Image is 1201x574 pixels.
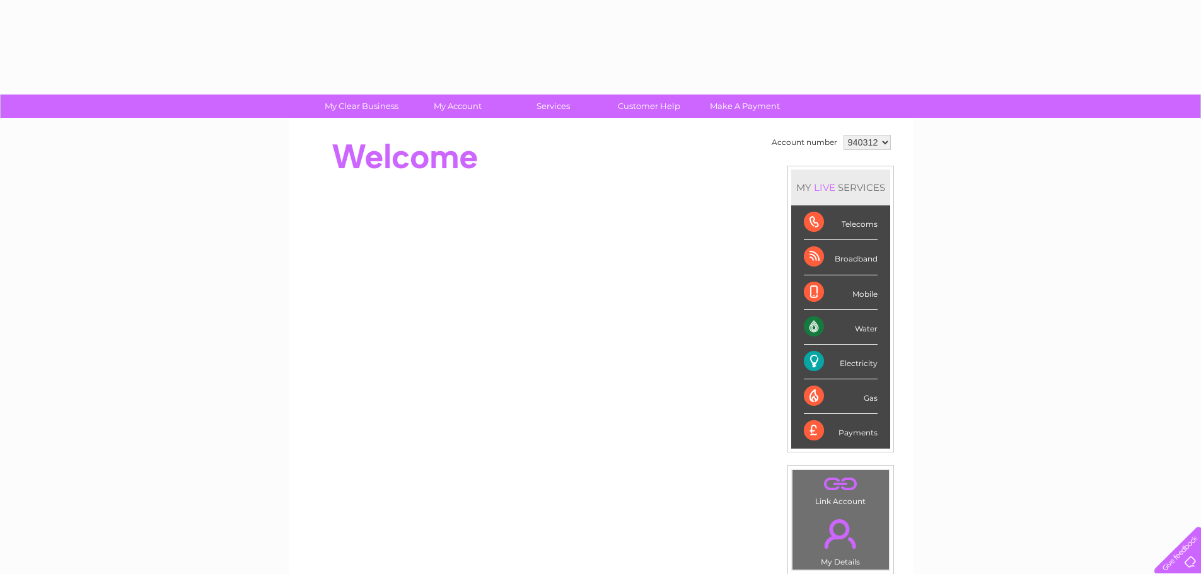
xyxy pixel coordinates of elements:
[811,181,838,193] div: LIVE
[405,95,509,118] a: My Account
[804,345,878,379] div: Electricity
[796,512,886,556] a: .
[310,95,414,118] a: My Clear Business
[597,95,701,118] a: Customer Help
[796,473,886,495] a: .
[804,414,878,448] div: Payments
[792,469,890,509] td: Link Account
[792,508,890,570] td: My Details
[693,95,797,118] a: Make A Payment
[804,275,878,310] div: Mobile
[769,132,840,153] td: Account number
[804,205,878,240] div: Telecoms
[804,240,878,275] div: Broadband
[791,169,890,205] div: MY SERVICES
[501,95,605,118] a: Services
[804,310,878,345] div: Water
[804,379,878,414] div: Gas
